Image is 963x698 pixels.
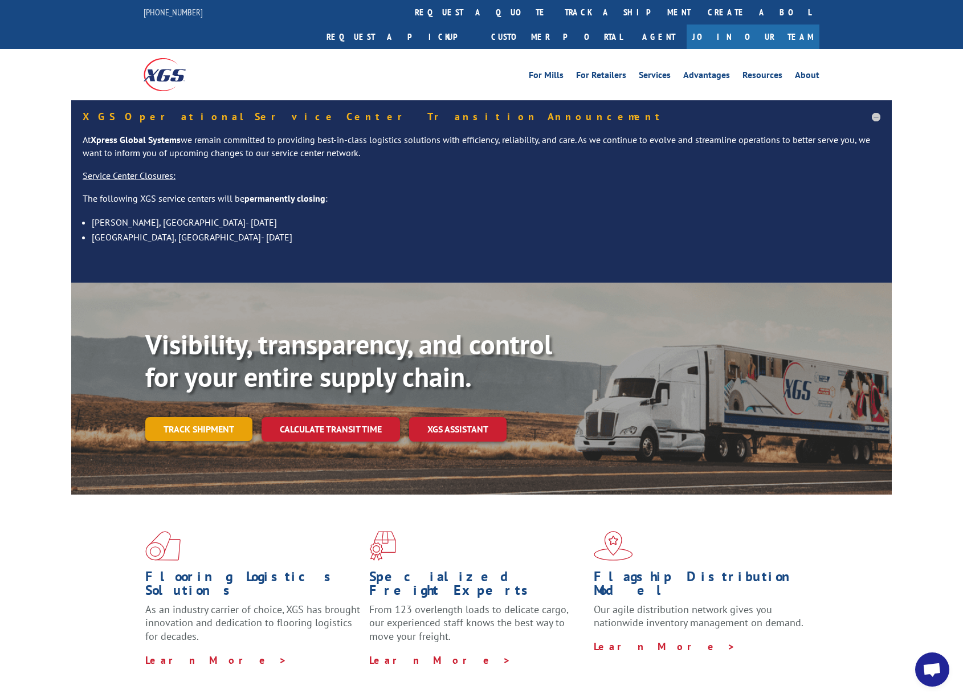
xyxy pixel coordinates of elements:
h5: XGS Operational Service Center Transition Announcement [83,112,880,122]
p: The following XGS service centers will be : [83,192,880,215]
a: XGS ASSISTANT [409,417,507,442]
strong: permanently closing [244,193,325,204]
li: [PERSON_NAME], [GEOGRAPHIC_DATA]- [DATE] [92,215,880,230]
img: xgs-icon-flagship-distribution-model-red [594,531,633,561]
img: xgs-icon-total-supply-chain-intelligence-red [145,531,181,561]
a: Join Our Team [687,25,819,49]
a: [PHONE_NUMBER] [144,6,203,18]
a: Calculate transit time [262,417,400,442]
a: About [795,71,819,83]
h1: Flooring Logistics Solutions [145,570,361,603]
p: At we remain committed to providing best-in-class logistics solutions with efficiency, reliabilit... [83,133,880,170]
p: From 123 overlength loads to delicate cargo, our experienced staff knows the best way to move you... [369,603,585,654]
a: Learn More > [369,654,511,667]
a: For Retailers [576,71,626,83]
a: Learn More > [594,640,736,653]
a: Open chat [915,652,949,687]
h1: Specialized Freight Experts [369,570,585,603]
h1: Flagship Distribution Model [594,570,809,603]
a: Services [639,71,671,83]
li: [GEOGRAPHIC_DATA], [GEOGRAPHIC_DATA]- [DATE] [92,230,880,244]
a: Agent [631,25,687,49]
a: Learn More > [145,654,287,667]
span: Our agile distribution network gives you nationwide inventory management on demand. [594,603,803,630]
a: For Mills [529,71,564,83]
b: Visibility, transparency, and control for your entire supply chain. [145,326,552,395]
a: Resources [742,71,782,83]
a: Advantages [683,71,730,83]
a: Request a pickup [318,25,483,49]
strong: Xpress Global Systems [91,134,181,145]
a: Track shipment [145,417,252,441]
a: Customer Portal [483,25,631,49]
span: As an industry carrier of choice, XGS has brought innovation and dedication to flooring logistics... [145,603,360,643]
u: Service Center Closures: [83,170,176,181]
img: xgs-icon-focused-on-flooring-red [369,531,396,561]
